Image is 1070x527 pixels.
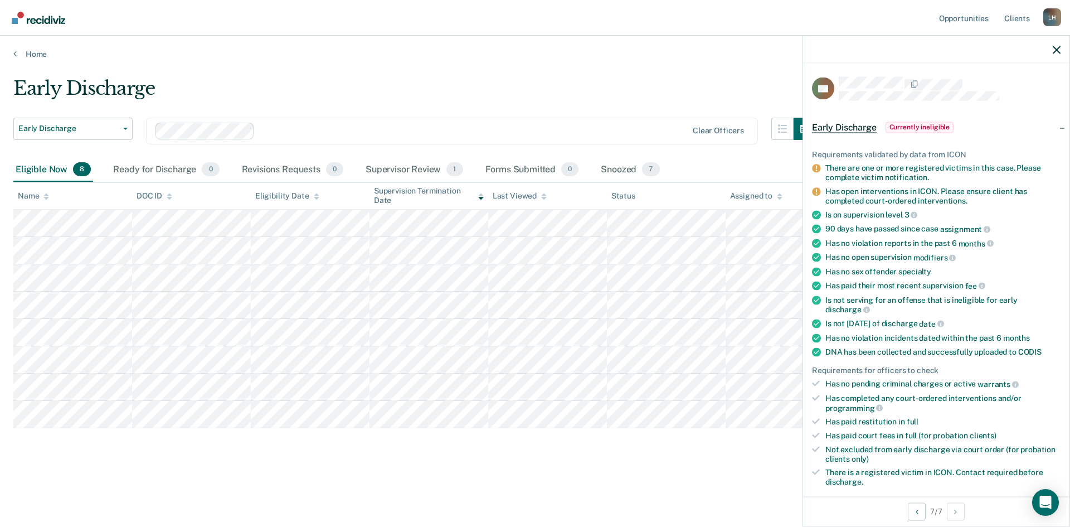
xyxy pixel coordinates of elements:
span: 0 [326,162,343,177]
span: Early Discharge [812,122,877,133]
span: 8 [73,162,91,177]
div: Open Intercom Messenger [1032,489,1059,516]
button: Previous Opportunity [908,502,926,520]
div: Has paid court fees in full (for probation [825,431,1061,441]
div: Has open interventions in ICON. Please ensure client has completed court-ordered interventions. [825,186,1061,205]
div: Has no open supervision [825,253,1061,263]
span: discharge. [825,477,863,486]
div: Supervisor Review [363,158,465,182]
div: Forms Submitted [483,158,581,182]
span: 7 [642,162,659,177]
div: Has completed any court-ordered interventions and/or [825,393,1061,412]
span: specialty [898,267,931,275]
div: There is a registered victim in ICON. Contact required before [825,468,1061,487]
div: Has no pending criminal charges or active [825,379,1061,389]
span: months [1003,333,1030,342]
div: Name [18,191,49,201]
span: fee [965,281,985,290]
span: 0 [202,162,219,177]
span: date [919,319,943,328]
div: Has no violation incidents dated within the past 6 [825,333,1061,342]
span: programming [825,403,883,412]
div: 90 days have passed since case [825,224,1061,234]
div: Status [611,191,635,201]
a: Home [13,49,1057,59]
button: Profile dropdown button [1043,8,1061,26]
div: Is on supervision level [825,210,1061,220]
div: Has paid restitution in [825,417,1061,427]
div: There are one or more registered victims in this case. Please complete victim notification. [825,163,1061,182]
div: Requirements validated by data from ICON [812,149,1061,159]
span: Currently ineligible [886,122,954,133]
div: Eligibility Date [255,191,319,201]
div: Has no sex offender [825,267,1061,276]
span: modifiers [913,253,956,262]
div: Ready for Discharge [111,158,221,182]
span: Early Discharge [18,124,119,133]
div: Is not [DATE] of discharge [825,318,1061,328]
span: months [959,239,994,248]
div: Requirements for officers to check [812,365,1061,375]
div: DOC ID [137,191,172,201]
div: Supervision Termination Date [374,186,484,205]
div: Early Discharge [13,77,816,109]
span: warrants [977,380,1019,389]
div: Early DischargeCurrently ineligible [803,109,1069,145]
span: only) [852,454,869,463]
div: Has no violation reports in the past 6 [825,238,1061,248]
div: L H [1043,8,1061,26]
div: Is not serving for an offense that is ineligible for early [825,295,1061,314]
div: Eligible Now [13,158,93,182]
span: clients) [970,431,996,440]
div: Clear officers [693,126,744,136]
span: discharge [825,305,870,314]
div: Snoozed [599,158,662,182]
div: Last Viewed [493,191,547,201]
div: Has paid their most recent supervision [825,281,1061,291]
div: Assigned to [730,191,782,201]
span: 3 [904,210,918,219]
div: 7 / 7 [803,496,1069,526]
div: DNA has been collected and successfully uploaded to [825,347,1061,356]
span: 0 [561,162,578,177]
img: Recidiviz [12,12,65,24]
span: assignment [940,224,990,233]
div: Not excluded from early discharge via court order (for probation clients [825,444,1061,463]
button: Next Opportunity [947,502,965,520]
span: full [907,417,918,426]
div: Revisions Requests [240,158,346,182]
span: 1 [446,162,463,177]
span: CODIS [1018,347,1042,356]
